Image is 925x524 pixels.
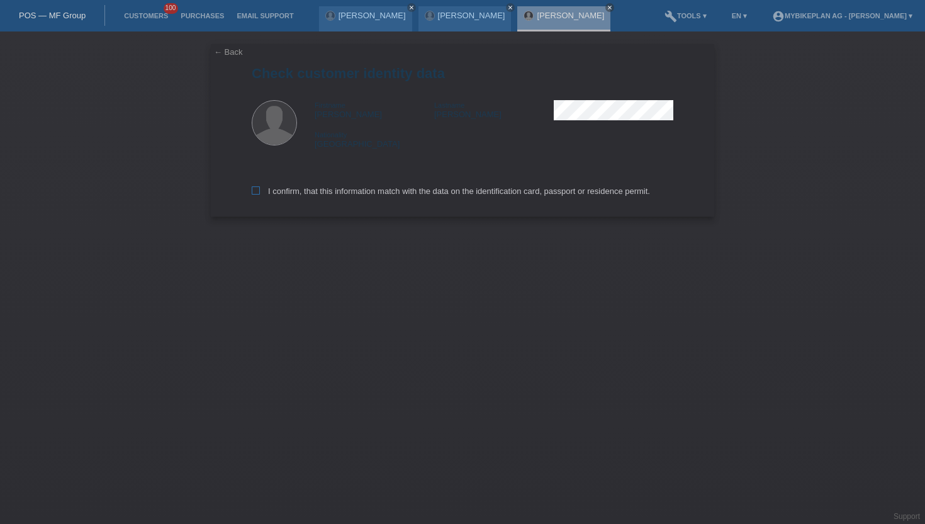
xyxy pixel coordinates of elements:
[664,10,677,23] i: build
[164,3,179,14] span: 100
[766,12,919,20] a: account_circleMybikeplan AG - [PERSON_NAME] ▾
[214,47,243,57] a: ← Back
[19,11,86,20] a: POS — MF Group
[315,100,434,119] div: [PERSON_NAME]
[506,3,515,12] a: close
[252,186,650,196] label: I confirm, that this information match with the data on the identification card, passport or resi...
[408,4,415,11] i: close
[118,12,174,20] a: Customers
[407,3,416,12] a: close
[438,11,505,20] a: [PERSON_NAME]
[605,3,614,12] a: close
[894,512,920,521] a: Support
[607,4,613,11] i: close
[726,12,753,20] a: EN ▾
[174,12,230,20] a: Purchases
[537,11,604,20] a: [PERSON_NAME]
[507,4,513,11] i: close
[434,100,554,119] div: [PERSON_NAME]
[252,65,673,81] h1: Check customer identity data
[315,130,434,149] div: [GEOGRAPHIC_DATA]
[315,101,345,109] span: Firstname
[230,12,300,20] a: Email Support
[339,11,406,20] a: [PERSON_NAME]
[434,101,464,109] span: Lastname
[772,10,785,23] i: account_circle
[315,131,347,139] span: Nationality
[658,12,713,20] a: buildTools ▾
